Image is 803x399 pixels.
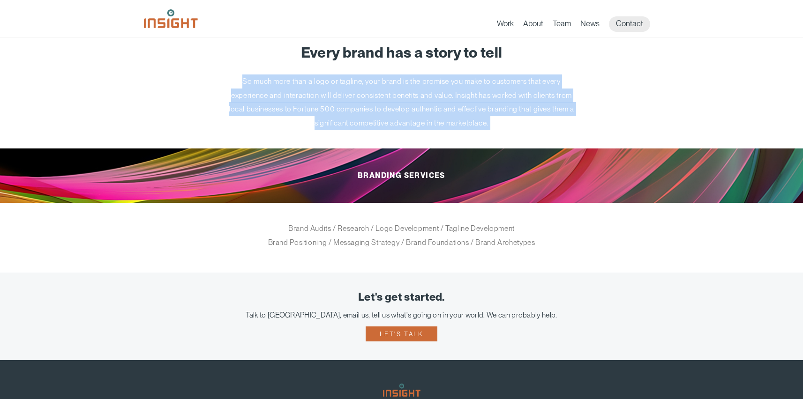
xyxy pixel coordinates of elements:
a: Team [553,19,571,32]
h2: Branding Services [158,148,645,203]
img: Insight Marketing Design [383,384,420,397]
div: Let's get started. [14,291,789,303]
a: Contact [609,16,650,32]
div: Talk to [GEOGRAPHIC_DATA], email us, tell us what's going on in your world. We can probably help. [14,310,789,319]
a: News [580,19,600,32]
p: So much more than a logo or tagline, your brand is the promise you make to customers that every e... [226,74,578,130]
img: Insight Marketing Design [144,9,198,28]
nav: primary navigation menu [497,16,660,32]
a: About [523,19,543,32]
a: Let's talk [366,326,437,341]
a: Work [497,19,514,32]
p: Brand Audits / Research / Logo Development / Tagline Development Brand Positioning / Messaging St... [226,222,578,249]
h1: Every brand has a story to tell [158,44,645,60]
